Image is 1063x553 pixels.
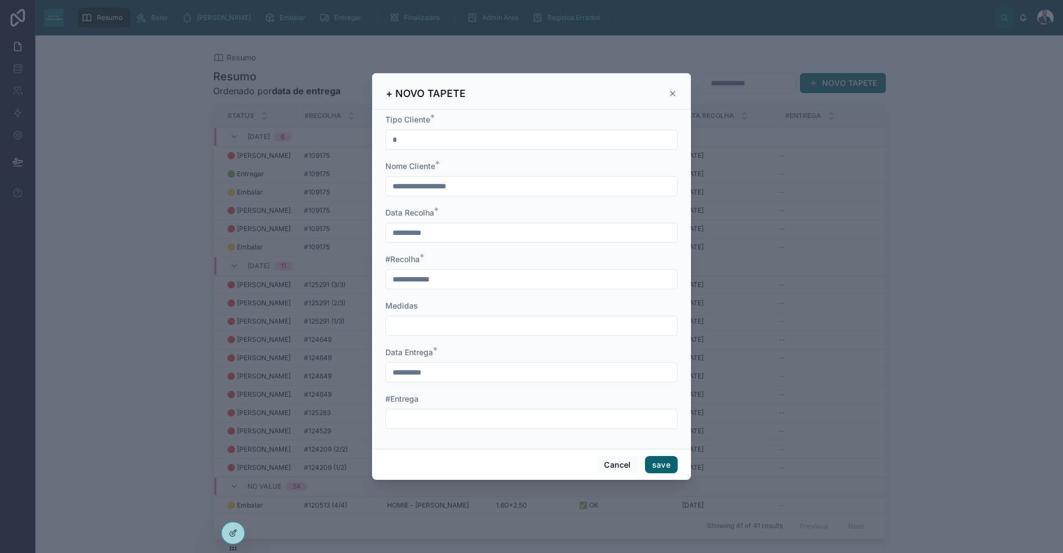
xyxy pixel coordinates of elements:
[385,301,418,310] span: Medidas
[385,394,419,403] span: #Entrega
[386,87,466,100] h3: + NOVO TAPETE
[385,115,430,124] span: Tipo Cliente
[385,347,433,357] span: Data Entrega
[385,208,434,217] span: Data Recolha
[385,161,435,171] span: Nome Cliente
[645,456,678,474] button: save
[385,254,420,264] span: #Recolha
[597,456,638,474] button: Cancel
